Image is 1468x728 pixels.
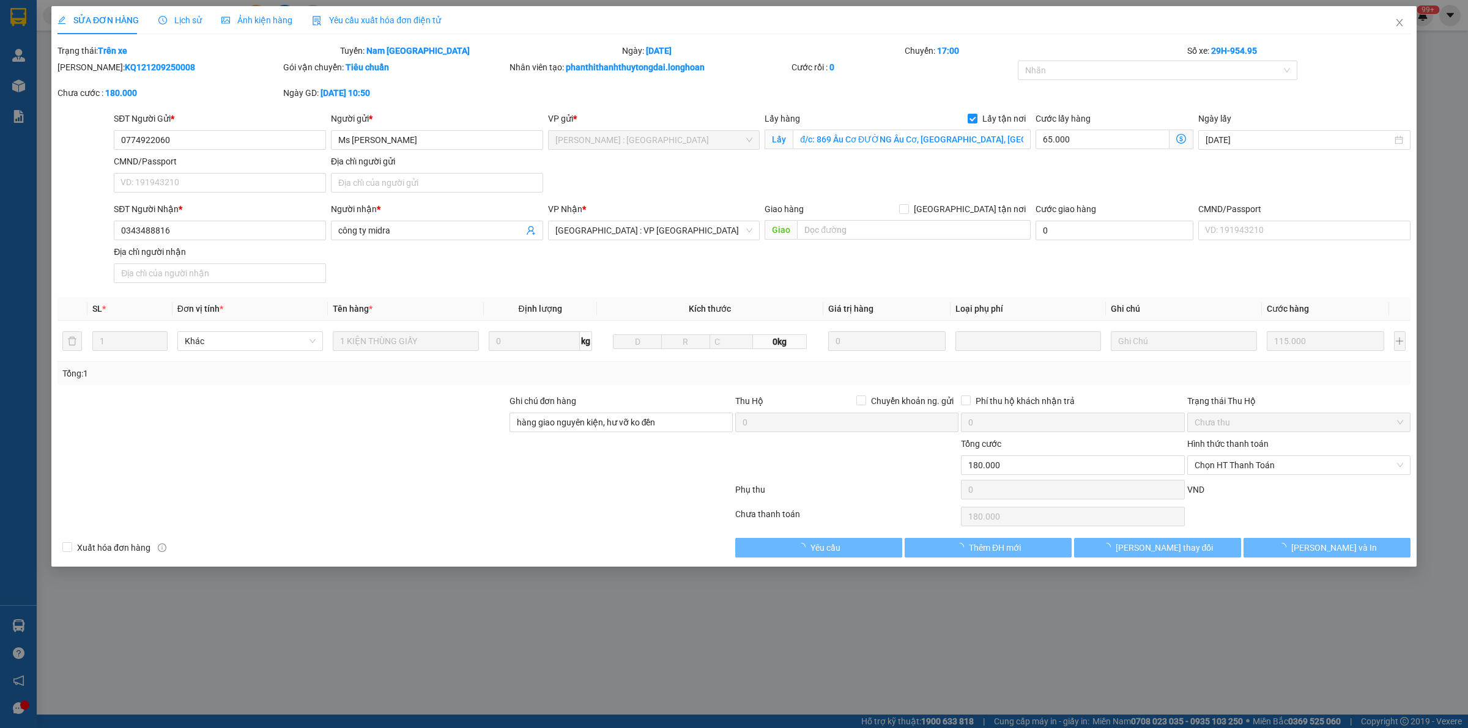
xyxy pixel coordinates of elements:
[621,44,903,57] div: Ngày:
[1106,297,1261,321] th: Ghi chú
[331,155,543,168] div: Địa chỉ người gửi
[158,16,167,24] span: clock-circle
[613,334,662,349] input: D
[1187,485,1204,495] span: VND
[797,220,1031,240] input: Dọc đường
[177,304,223,314] span: Đơn vị tính
[221,15,292,25] span: Ảnh kiện hàng
[797,543,810,551] span: loading
[57,16,66,24] span: edit
[57,15,139,25] span: SỬA ĐƠN HÀNG
[346,62,389,72] b: Tiêu chuẩn
[510,413,733,432] input: Ghi chú đơn hàng
[753,334,807,349] span: 0kg
[765,130,793,149] span: Lấy
[105,88,137,98] b: 180.000
[734,507,960,529] div: Chưa thanh toán
[510,396,577,406] label: Ghi chú đơn hàng
[114,245,326,259] div: Địa chỉ người nhận
[735,538,902,557] button: Yêu cầu
[1244,538,1411,557] button: [PERSON_NAME] và In
[312,16,322,26] img: icon
[909,202,1031,216] span: [GEOGRAPHIC_DATA] tận nơi
[57,61,281,74] div: [PERSON_NAME]:
[937,46,959,56] b: 17:00
[526,226,536,235] span: user-add
[1278,543,1291,551] span: loading
[828,331,946,351] input: 0
[1036,114,1091,123] label: Cước lấy hàng
[1036,204,1096,214] label: Cước giao hàng
[519,304,562,314] span: Định lượng
[339,44,621,57] div: Tuyến:
[158,543,166,552] span: info-circle
[765,220,797,240] span: Giao
[1111,331,1256,351] input: Ghi Chú
[1382,6,1417,40] button: Close
[312,15,441,25] span: Yêu cầu xuất hóa đơn điện tử
[793,130,1031,149] input: Lấy tận nơi
[333,331,478,351] input: VD: Bàn, Ghế
[57,86,281,100] div: Chưa cước :
[829,62,834,72] b: 0
[1187,394,1411,408] div: Trạng thái Thu Hộ
[1291,541,1377,554] span: [PERSON_NAME] và In
[1074,538,1241,557] button: [PERSON_NAME] thay đổi
[1187,439,1269,449] label: Hình thức thanh toán
[331,173,543,193] input: Địa chỉ của người gửi
[646,46,672,56] b: [DATE]
[1206,133,1392,147] input: Ngày lấy
[331,112,543,125] div: Người gửi
[114,112,326,125] div: SĐT Người Gửi
[98,46,127,56] b: Trên xe
[283,61,506,74] div: Gói vận chuyển:
[1394,331,1406,351] button: plus
[331,202,543,216] div: Người nhận
[1267,331,1384,351] input: 0
[185,332,316,350] span: Khác
[555,221,753,240] span: Hà Nội : VP Hà Đông
[62,331,82,351] button: delete
[1176,134,1186,144] span: dollar-circle
[1186,44,1412,57] div: Số xe:
[158,15,202,25] span: Lịch sử
[1102,543,1116,551] span: loading
[366,46,470,56] b: Nam [GEOGRAPHIC_DATA]
[969,541,1021,554] span: Thêm ĐH mới
[566,62,705,72] b: phanthithanhthuytongdai.longhoan
[1116,541,1214,554] span: [PERSON_NAME] thay đổi
[114,155,326,168] div: CMND/Passport
[548,204,582,214] span: VP Nhận
[510,61,790,74] div: Nhân viên tạo:
[321,88,370,98] b: [DATE] 10:50
[903,44,1186,57] div: Chuyến:
[580,331,592,351] span: kg
[828,304,873,314] span: Giá trị hàng
[1198,202,1411,216] div: CMND/Passport
[114,263,326,283] input: Địa chỉ của người nhận
[92,304,102,314] span: SL
[810,541,840,554] span: Yêu cầu
[125,62,195,72] b: KQ121209250008
[866,394,958,408] span: Chuyển khoản ng. gửi
[221,16,230,24] span: picture
[905,538,1072,557] button: Thêm ĐH mới
[1036,221,1193,240] input: Cước giao hàng
[56,44,339,57] div: Trạng thái:
[951,297,1106,321] th: Loại phụ phí
[283,86,506,100] div: Ngày GD:
[1267,304,1309,314] span: Cước hàng
[961,439,1001,449] span: Tổng cước
[555,131,753,149] span: Hồ Chí Minh : Kho Quận 12
[791,61,1015,74] div: Cước rồi :
[548,112,760,125] div: VP gửi
[1195,413,1403,432] span: Chưa thu
[765,204,804,214] span: Giao hàng
[955,543,969,551] span: loading
[971,394,1080,408] span: Phí thu hộ khách nhận trả
[1198,114,1231,123] label: Ngày lấy
[62,367,566,380] div: Tổng: 1
[333,304,373,314] span: Tên hàng
[72,541,155,554] span: Xuất hóa đơn hàng
[1211,46,1257,56] b: 29H-954.95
